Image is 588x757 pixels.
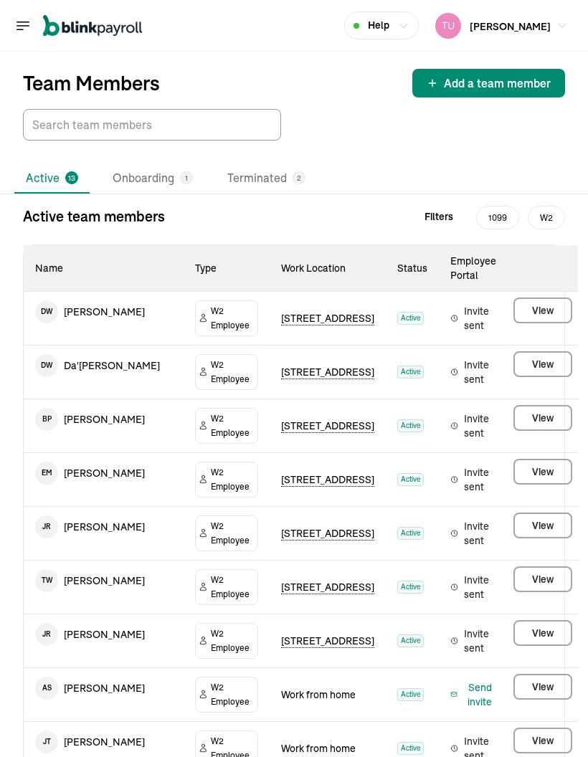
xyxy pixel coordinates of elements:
span: T W [35,569,58,592]
span: [PERSON_NAME] [470,20,551,33]
span: View [532,572,554,586]
span: W2 [528,206,565,229]
span: D W [35,300,58,323]
span: J R [35,623,58,646]
span: Invite sent [450,304,496,333]
span: 2 [297,173,301,184]
td: [PERSON_NAME] [24,453,184,493]
th: Type [184,245,270,292]
button: View [513,513,572,538]
span: Invite sent [450,627,496,655]
td: Da'[PERSON_NAME] [24,346,184,386]
li: Active [14,163,90,194]
span: Active [397,527,424,540]
button: View [513,674,572,700]
span: W2 Employee [211,573,255,601]
span: W2 Employee [211,358,255,386]
span: 1 [185,173,188,184]
p: Team Members [23,72,160,95]
span: Invite sent [450,519,496,548]
td: [PERSON_NAME] [24,614,184,654]
button: View [513,351,572,377]
input: TextInput [23,109,281,141]
span: J T [35,730,58,753]
span: W2 Employee [211,411,255,440]
span: 1099 [476,206,519,229]
span: W2 Employee [211,519,255,548]
td: [PERSON_NAME] [24,507,184,547]
td: [PERSON_NAME] [24,561,184,601]
span: W2 Employee [211,304,255,333]
button: View [513,297,572,323]
span: Invite sent [450,358,496,386]
span: W2 Employee [211,680,255,709]
span: Active [397,473,424,486]
button: Help [344,11,419,39]
button: View [513,566,572,592]
span: B P [35,408,58,431]
span: Add a team member [444,75,551,92]
td: [PERSON_NAME] [24,668,184,708]
span: A S [35,677,58,700]
span: Invite sent [450,573,496,601]
li: Onboarding [101,163,204,194]
button: View [513,405,572,431]
th: Work Location [270,245,386,292]
span: W2 Employee [211,627,255,655]
span: Active [397,581,424,594]
span: W2 Employee [211,465,255,494]
span: View [532,518,554,533]
span: Active [397,312,424,325]
span: 13 [68,173,75,184]
span: E M [35,462,58,485]
span: View [532,357,554,371]
span: Active [397,419,424,432]
span: D W [35,354,58,377]
li: Terminated [216,163,317,194]
span: Invite sent [450,465,496,494]
span: Active [397,366,424,378]
span: View [532,465,554,479]
span: View [532,411,554,425]
span: Help [368,18,389,33]
p: Active team members [23,206,165,227]
span: Filters [425,209,453,224]
nav: Global [14,5,142,47]
span: Employee Portal [450,254,496,282]
span: Active [397,634,424,647]
span: Work from home [281,688,356,701]
span: Active [397,742,424,755]
button: [PERSON_NAME] [430,10,574,42]
span: View [532,680,554,694]
span: View [532,303,554,318]
button: View [513,620,572,646]
button: Add a team member [412,69,565,97]
span: Work from home [281,742,356,755]
span: Active [397,688,424,701]
span: Invite sent [450,411,496,440]
td: [PERSON_NAME] [24,399,184,439]
span: View [532,626,554,640]
button: Send invite [450,680,496,709]
th: Status [386,245,439,292]
span: J R [35,515,58,538]
button: View [513,459,572,485]
button: View [513,728,572,753]
iframe: Chat Widget [516,688,588,757]
th: Name [24,245,184,292]
td: [PERSON_NAME] [24,292,184,332]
